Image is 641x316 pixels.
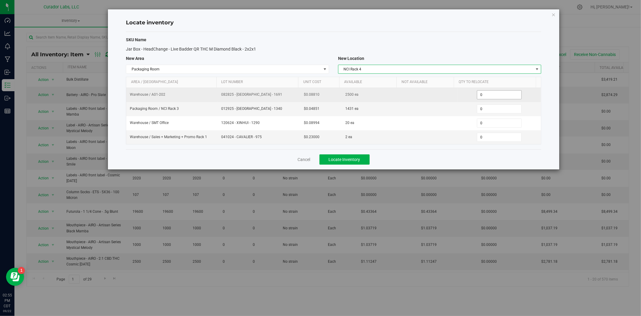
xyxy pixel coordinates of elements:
span: Locate Inventory [329,157,360,162]
span: 012925 - [GEOGRAPHIC_DATA] - 1340 [221,106,297,112]
span: 2500 ea [346,92,359,98]
span: Jar Box - HeadChange - Live Badder QR THC M Diamond Black - 2x2x1 [126,47,256,51]
span: select [321,65,329,73]
span: 082825 - [GEOGRAPHIC_DATA] - 1691 [221,92,297,98]
span: New Location [338,56,364,61]
span: $0.23000 [304,134,320,140]
span: NCI Rack 4 [338,65,533,73]
input: 0 [477,105,521,113]
span: 2 ea [346,134,353,140]
input: 0 [477,91,521,99]
span: 041024 - CAVALIER - 975 [221,134,297,140]
span: 20 ea [346,120,355,126]
a: Available [344,80,394,85]
span: Packaging Room / NCI Rack 3 [130,106,179,112]
span: Warehouse / SMT Office [130,120,169,126]
button: Locate Inventory [319,154,370,165]
span: $0.04851 [304,106,320,112]
h4: Locate inventory [126,19,541,27]
iframe: Resource center [6,268,24,286]
a: Not Available [401,80,452,85]
input: 0 [477,119,521,127]
span: 120624 - XINHUI - 1290 [221,120,297,126]
span: 1431 ea [346,106,359,112]
span: $0.08810 [304,92,320,98]
span: Packaging Room [126,65,321,73]
a: Qty to Relocate [459,80,534,85]
iframe: Resource center unread badge [18,267,25,274]
span: Warehouse / Sales + Marketing + Promo Rack 1 [130,134,207,140]
span: Warehouse / A01-202 [130,92,165,98]
span: SKU Name [126,37,146,42]
a: Cancel [298,156,310,163]
span: select [533,65,541,73]
a: Area / [GEOGRAPHIC_DATA] [131,80,214,85]
a: Lot Number [221,80,296,85]
input: 0 [477,133,521,141]
span: New Area [126,56,144,61]
a: Unit Cost [303,80,337,85]
span: $0.08994 [304,120,320,126]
